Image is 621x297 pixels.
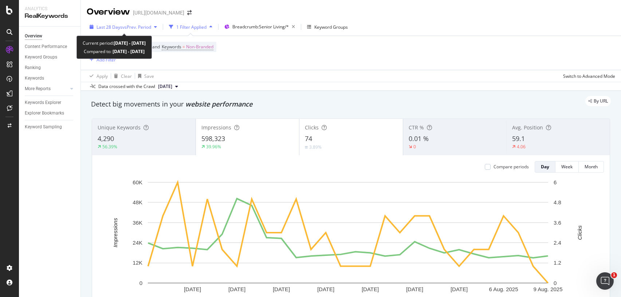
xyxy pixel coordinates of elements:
div: Week [561,164,573,170]
div: 0 [413,144,416,150]
text: 0 [554,280,557,286]
button: Breadcrumb:Senior Living/* [221,21,298,33]
span: vs Prev. Period [122,24,151,30]
div: Keyword Groups [314,24,348,30]
div: Analytics [25,6,75,12]
text: [DATE] [451,286,468,292]
span: CTR % [409,124,424,131]
text: [DATE] [317,286,334,292]
text: 1.2 [554,260,561,266]
b: [DATE] - [DATE] [114,40,146,46]
a: Keywords [25,75,75,82]
div: Current period: [83,39,146,47]
span: Unique Keywords [98,124,141,131]
div: Clear [121,73,132,79]
span: 59.1 [512,134,525,143]
button: 1 Filter Applied [166,21,215,33]
div: Overview [87,6,130,18]
div: Compare periods [494,164,529,170]
div: RealKeywords [25,12,75,20]
div: Overview [25,32,42,40]
div: Switch to Advanced Mode [563,73,615,79]
button: Add Filter [87,55,116,64]
text: 4.8 [554,199,561,205]
span: Breadcrumb: Senior Living/* [232,24,289,30]
text: 24K [133,240,142,246]
div: Month [585,164,598,170]
div: More Reports [25,85,51,93]
text: 3.6 [554,220,561,226]
a: Explorer Bookmarks [25,109,75,117]
div: Day [541,164,549,170]
text: [DATE] [273,286,290,292]
div: Explorer Bookmarks [25,109,64,117]
button: Clear [111,70,132,82]
span: 2025 Aug. 1st [158,83,172,90]
div: Add Filter [97,57,116,63]
button: Switch to Advanced Mode [560,70,615,82]
button: Day [535,161,555,173]
div: 3.89% [309,144,322,150]
div: Keyword Sampling [25,123,62,131]
div: arrow-right-arrow-left [187,10,192,15]
div: 1 Filter Applied [176,24,207,30]
text: [DATE] [184,286,201,292]
text: 6 Aug. 2025 [489,286,518,292]
text: 9 Aug. 2025 [533,286,562,292]
div: Compared to: [84,47,145,56]
span: Clicks [305,124,319,131]
span: 74 [305,134,312,143]
button: Month [579,161,604,173]
button: Save [135,70,154,82]
text: Impressions [112,218,118,247]
text: 6 [554,179,557,185]
div: 39.96% [206,144,221,150]
span: Keywords [162,44,181,50]
div: Keywords [25,75,44,82]
div: Data crossed with the Crawl [98,83,155,90]
text: [DATE] [228,286,245,292]
div: Save [144,73,154,79]
button: [DATE] [155,82,181,91]
text: 0 [139,280,142,286]
span: = [182,44,185,50]
a: More Reports [25,85,68,93]
div: [URL][DOMAIN_NAME] [133,9,184,16]
span: Non-Branded [186,42,213,52]
button: Keyword Groups [304,21,351,33]
text: 48K [133,199,142,205]
text: Clicks [577,225,583,240]
div: legacy label [585,96,611,106]
button: Apply [87,70,108,82]
span: Last 28 Days [97,24,122,30]
div: Ranking [25,64,41,72]
img: Equal [305,146,308,148]
a: Keywords Explorer [25,99,75,107]
button: Last 28 DaysvsPrev. Period [87,21,160,33]
span: By URL [594,99,608,103]
span: Impressions [201,124,231,131]
span: 598,323 [201,134,225,143]
a: Overview [25,32,75,40]
a: Ranking [25,64,75,72]
div: 4.06 [517,144,526,150]
span: and [152,44,160,50]
div: Content Performance [25,43,67,51]
b: [DATE] - [DATE] [111,48,145,55]
text: 2.4 [554,240,561,246]
text: 36K [133,220,142,226]
div: 56.39% [102,144,117,150]
div: Keyword Groups [25,53,57,61]
text: 12K [133,260,142,266]
span: 1 [611,272,617,278]
span: 0.01 % [409,134,429,143]
iframe: Intercom live chat [596,272,614,290]
a: Keyword Sampling [25,123,75,131]
text: 60K [133,179,142,185]
span: 4,290 [98,134,114,143]
text: [DATE] [362,286,379,292]
div: Keywords Explorer [25,99,61,107]
button: Week [555,161,579,173]
span: Avg. Position [512,124,543,131]
a: Content Performance [25,43,75,51]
